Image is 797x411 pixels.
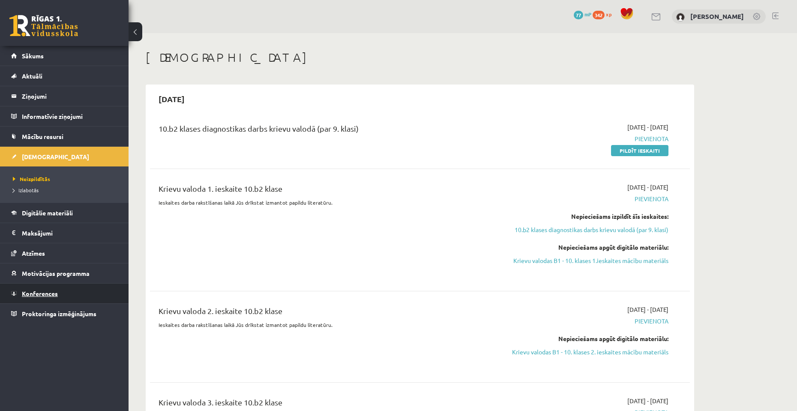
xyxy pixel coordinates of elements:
span: xp [606,11,611,18]
a: Mācību resursi [11,127,118,146]
a: [PERSON_NAME] [690,12,744,21]
a: Krievu valodas B1 - 10. klases 1.ieskaites mācību materiāls [507,256,668,265]
legend: Ziņojumi [22,86,118,106]
p: Ieskaites darba rakstīšanas laikā Jūs drīkstat izmantot papildu literatūru. [159,321,494,329]
a: Ziņojumi [11,86,118,106]
legend: Maksājumi [22,223,118,243]
span: Motivācijas programma [22,269,90,277]
span: mP [584,11,591,18]
span: Atzīmes [22,249,45,257]
span: Mācību resursi [22,133,63,140]
span: Neizpildītās [13,175,50,182]
legend: Informatīvie ziņojumi [22,106,118,126]
div: Krievu valoda 1. ieskaite 10.b2 klase [159,183,494,199]
span: Aktuāli [22,72,42,80]
a: Konferences [11,284,118,303]
span: Sākums [22,52,44,60]
a: Atzīmes [11,243,118,263]
a: Pildīt ieskaiti [611,145,668,156]
span: Digitālie materiāli [22,209,73,217]
span: Pievienota [507,317,668,326]
img: Kristaps Zomerfelds [676,13,685,21]
span: [DATE] - [DATE] [627,123,668,132]
span: Pievienota [507,134,668,143]
div: 10.b2 klases diagnostikas darbs krievu valodā (par 9. klasi) [159,123,494,139]
p: Ieskaites darba rakstīšanas laikā Jūs drīkstat izmantot papildu literatūru. [159,199,494,206]
span: Proktoringa izmēģinājums [22,310,96,317]
div: Nepieciešams apgūt digitālo materiālu: [507,334,668,343]
span: Pievienota [507,194,668,203]
div: Krievu valoda 2. ieskaite 10.b2 klase [159,305,494,321]
span: Konferences [22,290,58,297]
a: Rīgas 1. Tālmācības vidusskola [9,15,78,36]
a: Digitālie materiāli [11,203,118,223]
h1: [DEMOGRAPHIC_DATA] [146,50,694,65]
a: 77 mP [574,11,591,18]
a: Proktoringa izmēģinājums [11,304,118,323]
span: [DATE] - [DATE] [627,183,668,192]
a: [DEMOGRAPHIC_DATA] [11,147,118,166]
span: 342 [593,11,605,19]
span: [DATE] - [DATE] [627,305,668,314]
a: Krievu valodas B1 - 10. klases 2. ieskaites mācību materiāls [507,348,668,357]
span: Izlabotās [13,187,39,193]
h2: [DATE] [150,89,193,109]
div: Nepieciešams izpildīt šīs ieskaites: [507,212,668,221]
a: 342 xp [593,11,616,18]
a: Sākums [11,46,118,66]
span: 77 [574,11,583,19]
a: Izlabotās [13,186,120,194]
a: Maksājumi [11,223,118,243]
a: Motivācijas programma [11,263,118,283]
a: 10.b2 klases diagnostikas darbs krievu valodā (par 9. klasi) [507,225,668,234]
span: [DEMOGRAPHIC_DATA] [22,153,89,160]
a: Neizpildītās [13,175,120,183]
a: Aktuāli [11,66,118,86]
span: [DATE] - [DATE] [627,396,668,405]
div: Nepieciešams apgūt digitālo materiālu: [507,243,668,252]
a: Informatīvie ziņojumi [11,106,118,126]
